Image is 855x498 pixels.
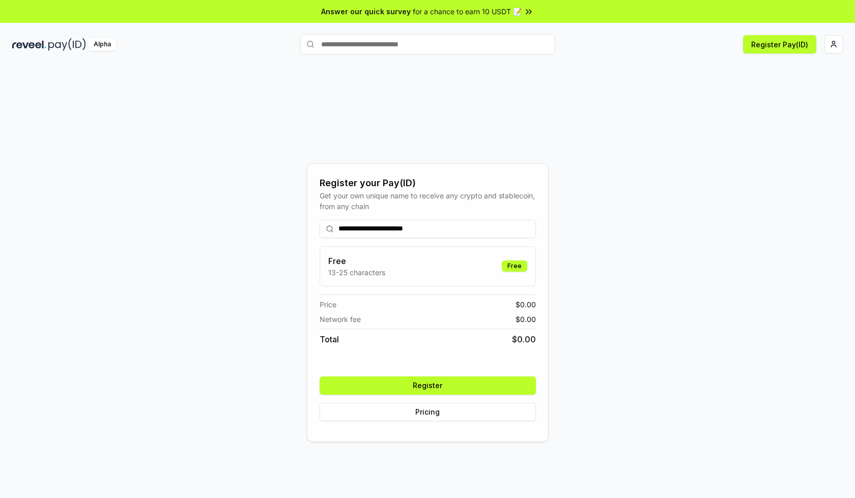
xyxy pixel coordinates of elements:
h3: Free [328,255,385,267]
div: Get your own unique name to receive any crypto and stablecoin, from any chain [320,190,536,212]
span: Price [320,299,336,310]
span: Total [320,333,339,345]
img: reveel_dark [12,38,46,51]
span: $ 0.00 [516,314,536,325]
button: Register Pay(ID) [743,35,816,53]
span: Network fee [320,314,361,325]
button: Register [320,376,536,395]
p: 13-25 characters [328,267,385,278]
span: Answer our quick survey [321,6,411,17]
div: Free [502,260,527,272]
img: pay_id [48,38,86,51]
div: Alpha [88,38,117,51]
div: Register your Pay(ID) [320,176,536,190]
button: Pricing [320,403,536,421]
span: $ 0.00 [512,333,536,345]
span: $ 0.00 [516,299,536,310]
span: for a chance to earn 10 USDT 📝 [413,6,522,17]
